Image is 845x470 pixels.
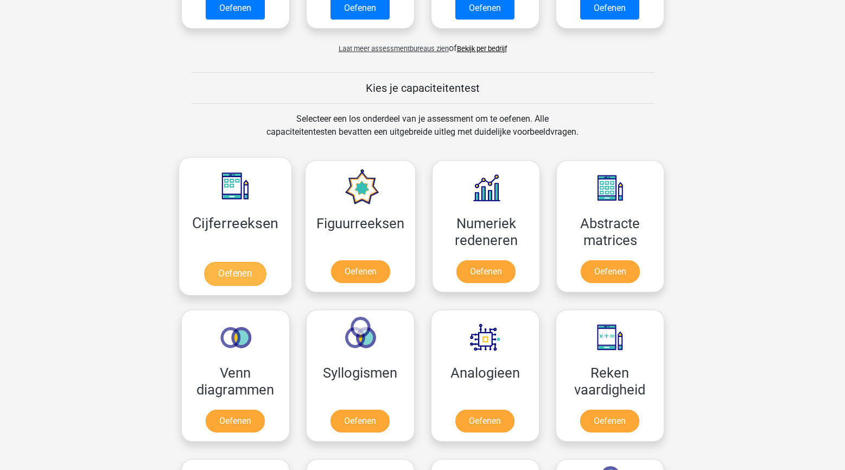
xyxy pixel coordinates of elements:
[191,82,655,95] h5: Kies je capaciteitentest
[206,410,265,433] a: Oefenen
[331,260,390,283] a: Oefenen
[331,410,390,433] a: Oefenen
[456,260,516,283] a: Oefenen
[580,410,639,433] a: Oefenen
[455,410,514,433] a: Oefenen
[457,45,507,53] a: Bekijk per bedrijf
[339,45,449,53] span: Laat meer assessmentbureaus zien
[204,262,266,286] a: Oefenen
[173,33,672,55] div: of
[256,112,589,152] div: Selecteer een los onderdeel van je assessment om te oefenen. Alle capaciteitentesten bevatten een...
[581,260,640,283] a: Oefenen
